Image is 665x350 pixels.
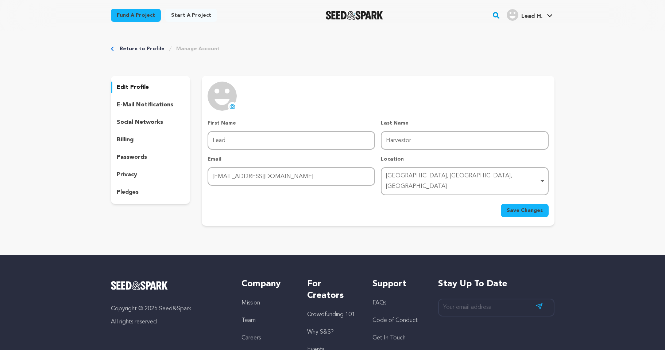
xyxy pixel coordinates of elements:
[381,131,548,150] input: Last Name
[307,278,358,302] h5: For Creators
[117,83,149,92] p: edit profile
[372,278,423,290] h5: Support
[521,13,542,19] span: Lead H.
[111,117,190,128] button: social networks
[386,171,539,192] div: [GEOGRAPHIC_DATA], [GEOGRAPHIC_DATA], [GEOGRAPHIC_DATA]
[507,9,518,21] img: user.png
[307,312,355,318] a: Crowdfunding 101
[165,9,217,22] a: Start a project
[117,118,163,127] p: social networks
[208,119,375,127] p: First Name
[111,186,190,198] button: pledges
[507,207,543,214] span: Save Changes
[111,9,161,22] a: Fund a project
[326,11,383,20] img: Seed&Spark Logo Dark Mode
[111,304,227,313] p: Copyright © 2025 Seed&Spark
[120,45,165,52] a: Return to Profile
[507,9,542,21] div: Lead H.'s Profile
[111,99,190,111] button: e-mail notifications
[438,278,554,290] h5: Stay up to date
[208,131,375,150] input: First Name
[241,335,261,341] a: Careers
[372,318,418,323] a: Code of Conduct
[111,318,227,326] p: All rights reserved
[176,45,220,52] a: Manage Account
[117,170,137,179] p: privacy
[111,134,190,146] button: billing
[326,11,383,20] a: Seed&Spark Homepage
[381,156,548,163] p: Location
[241,300,260,306] a: Mission
[505,8,554,21] a: Lead H.'s Profile
[111,82,190,93] button: edit profile
[111,169,190,181] button: privacy
[111,152,190,163] button: passwords
[117,101,173,109] p: e-mail notifications
[372,300,386,306] a: FAQs
[208,156,375,163] p: Email
[501,204,549,217] button: Save Changes
[241,278,292,290] h5: Company
[438,299,554,316] input: Your email address
[241,318,256,323] a: Team
[111,45,554,52] div: Breadcrumb
[372,335,406,341] a: Get In Touch
[117,153,147,162] p: passwords
[111,281,227,290] a: Seed&Spark Homepage
[307,329,334,335] a: Why S&S?
[111,281,168,290] img: Seed&Spark Logo
[505,8,554,23] span: Lead H.'s Profile
[208,167,375,186] input: Email
[117,188,139,197] p: pledges
[117,135,134,144] p: billing
[381,119,548,127] p: Last Name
